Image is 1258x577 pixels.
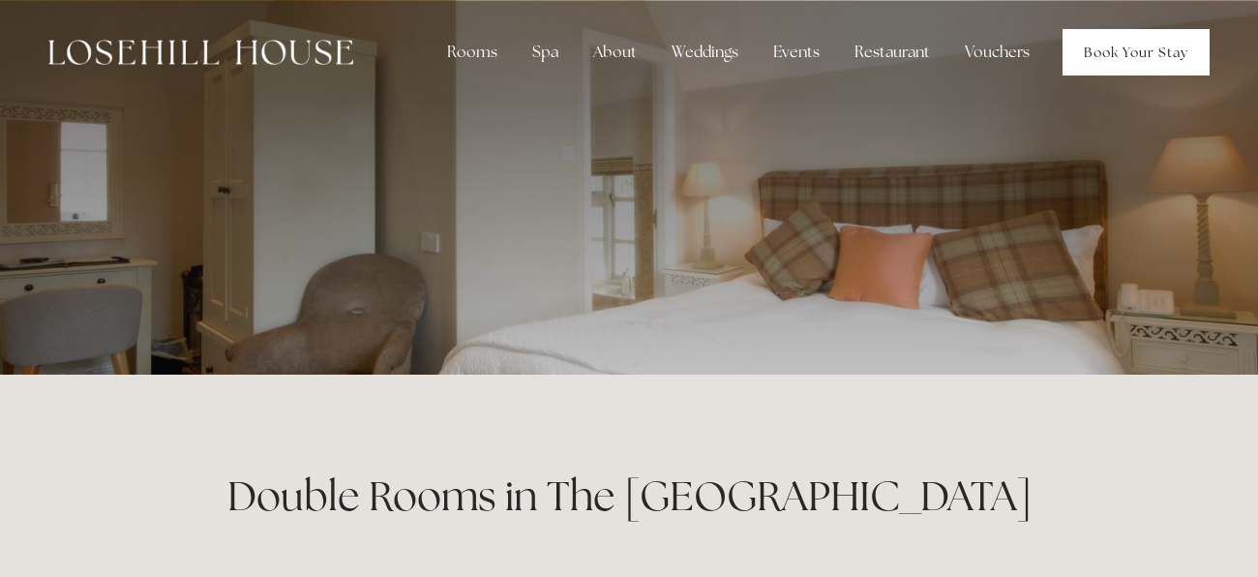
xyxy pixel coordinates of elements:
div: About [578,33,652,72]
div: Events [758,33,835,72]
div: Spa [517,33,574,72]
img: Losehill House [48,40,353,65]
a: Vouchers [949,33,1045,72]
a: Book Your Stay [1063,29,1210,76]
div: Rooms [432,33,513,72]
div: Weddings [656,33,754,72]
div: Restaurant [839,33,945,72]
h1: Double Rooms in The [GEOGRAPHIC_DATA] [166,468,1092,525]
